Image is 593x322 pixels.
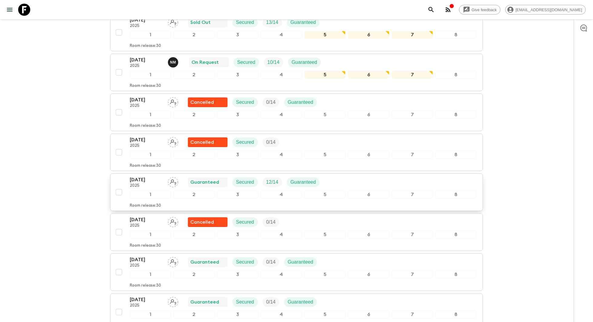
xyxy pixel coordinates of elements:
p: 0 / 14 [266,99,276,106]
div: 5 [304,111,346,119]
span: Assign pack leader [168,139,178,144]
div: 3 [217,310,258,318]
div: 6 [348,151,389,159]
div: 4 [261,191,302,199]
button: search adventures [425,4,437,16]
p: Guaranteed [290,19,316,26]
div: Trip Fill [263,18,282,27]
span: Assign pack leader [168,299,178,304]
div: 1 [130,310,171,318]
p: Secured [236,99,254,106]
p: Guaranteed [292,59,317,66]
div: Secured [232,18,258,27]
p: 0 / 14 [266,258,276,266]
div: 2 [173,71,215,79]
p: Room release: 30 [130,84,161,88]
p: Secured [236,19,254,26]
div: 1 [130,191,171,199]
div: 3 [217,151,258,159]
p: Guaranteed [288,298,313,306]
div: 7 [392,111,433,119]
button: [DATE]2025Assign pack leaderGuaranteedSecuredTrip FillGuaranteed12345678Room release:30 [110,253,483,291]
p: Cancelled [190,99,214,106]
p: 2025 [130,263,163,268]
div: 4 [261,310,302,318]
p: 2025 [130,303,163,308]
span: Nabil Merri [168,59,179,64]
div: Secured [232,297,258,307]
div: 3 [217,271,258,278]
div: 4 [261,111,302,119]
div: Secured [232,137,258,147]
p: [DATE] [130,56,163,64]
div: 7 [392,191,433,199]
button: [DATE]2025Assign pack leaderGuaranteedSecuredTrip FillGuaranteed12345678Room release:30 [110,173,483,211]
span: Assign pack leader [168,219,178,224]
span: Assign pack leader [168,99,178,104]
div: 7 [392,71,433,79]
div: Secured [234,57,259,67]
p: N M [170,60,176,65]
p: [DATE] [130,256,163,263]
p: On Request [192,59,219,66]
div: 6 [348,71,389,79]
div: 2 [173,191,215,199]
div: Secured [232,97,258,107]
div: 8 [435,271,477,278]
div: 6 [348,31,389,39]
div: Secured [232,217,258,227]
div: 6 [348,231,389,238]
p: Guaranteed [288,99,313,106]
p: [DATE] [130,136,163,143]
p: Cancelled [190,218,214,226]
span: Assign pack leader [168,19,178,24]
p: 2025 [130,223,163,228]
div: 1 [130,271,171,278]
div: 8 [435,151,477,159]
div: 5 [304,71,346,79]
p: 13 / 14 [266,19,278,26]
p: Room release: 30 [130,203,161,208]
p: [DATE] [130,216,163,223]
div: 8 [435,111,477,119]
p: 2025 [130,143,163,148]
div: Trip Fill [263,177,282,187]
p: Secured [236,218,254,226]
div: 5 [304,271,346,278]
div: Secured [232,177,258,187]
div: [EMAIL_ADDRESS][DOMAIN_NAME] [505,5,586,15]
div: 7 [392,151,433,159]
button: menu [4,4,16,16]
div: 2 [173,111,215,119]
p: 2025 [130,64,163,68]
p: 10 / 14 [267,59,280,66]
div: 2 [173,271,215,278]
div: 1 [130,231,171,238]
button: [DATE]2025Assign pack leaderFlash Pack cancellationSecuredTrip Fill12345678Room release:30 [110,133,483,171]
p: Guaranteed [190,298,219,306]
div: Trip Fill [263,97,279,107]
p: Room release: 30 [130,44,161,48]
div: 4 [261,271,302,278]
p: 0 / 14 [266,218,276,226]
p: Room release: 30 [130,163,161,168]
div: 3 [217,71,258,79]
div: 6 [348,111,389,119]
div: 3 [217,191,258,199]
div: Trip Fill [264,57,283,67]
p: 2025 [130,183,163,188]
span: Give feedback [468,8,500,12]
div: 1 [130,151,171,159]
p: Room release: 30 [130,283,161,288]
p: 0 / 14 [266,298,276,306]
div: 2 [173,31,215,39]
div: 1 [130,31,171,39]
span: Assign pack leader [168,259,178,264]
div: 8 [435,71,477,79]
div: 5 [304,310,346,318]
div: 8 [435,191,477,199]
div: 8 [435,31,477,39]
button: NM [168,57,179,67]
p: Guaranteed [290,179,316,186]
div: 6 [348,310,389,318]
